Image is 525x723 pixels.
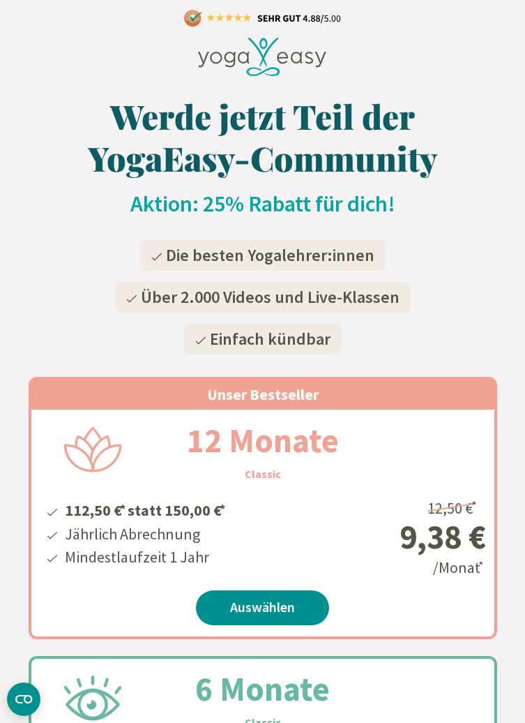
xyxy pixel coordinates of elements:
li: Jährlich Abrechnung [63,523,227,546]
h3: Classic [245,465,281,482]
span: Die besten Yogalehrer:innen [166,244,374,266]
span: 12,50 € [427,498,479,518]
h1: Werde jetzt Teil der YogaEasy-Community [29,95,497,179]
a: Auswählen [196,590,329,625]
li: 112,50 € statt 150,00 € [63,496,227,522]
span: Einfach kündbar [210,328,330,350]
h2: 6 Monate [162,664,363,714]
span: Unser Bestseller [207,385,319,404]
li: Mindestlaufzeit 1 Jahr [63,546,227,569]
div: 9,38 € [319,520,486,553]
h2: 12 Monate [153,415,372,465]
span: Über 2.000 Videos und Live-Klassen [141,286,400,308]
button: CMP-Widget öffnen [7,683,40,716]
div: /Monat [319,493,486,579]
